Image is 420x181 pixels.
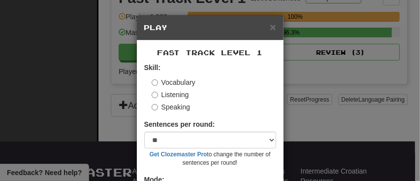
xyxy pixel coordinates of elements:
span: × [270,21,276,33]
label: Listening [152,90,189,100]
input: Vocabulary [152,79,158,86]
small: to change the number of sentences per round! [144,150,276,167]
label: Sentences per round: [144,119,215,129]
h5: Play [144,23,276,33]
input: Listening [152,92,158,98]
label: Speaking [152,102,190,112]
input: Speaking [152,104,158,110]
strong: Skill: [144,64,161,72]
span: Fast Track Level 1 [158,48,263,57]
button: Close [270,22,276,32]
a: Get Clozemaster Pro [150,151,207,158]
label: Vocabulary [152,77,195,87]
